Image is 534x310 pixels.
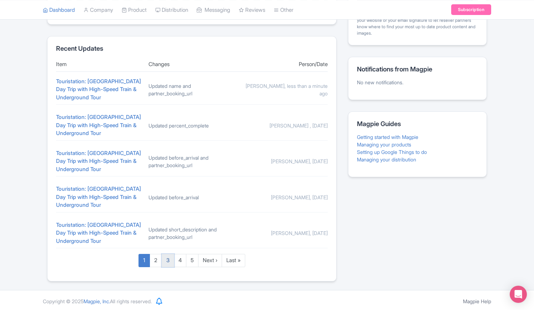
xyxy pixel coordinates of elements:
a: Last » [222,254,245,267]
a: Magpie Help [463,298,491,304]
div: [PERSON_NAME], [DATE] [241,194,328,201]
a: Touristation: [GEOGRAPHIC_DATA] Day Trip with High-Speed Train & Underground Tour [56,78,141,101]
div: [PERSON_NAME] , [DATE] [241,122,328,129]
div: Updated before_arrival and partner_booking_url [148,154,235,169]
a: Touristation: [GEOGRAPHIC_DATA] Day Trip with High-Speed Train & Underground Tour [56,185,141,208]
a: 2 [150,254,162,267]
div: Updated name and partner_booking_url [148,82,235,97]
a: Managing your distribution [357,156,416,162]
a: Touristation: [GEOGRAPHIC_DATA] Day Trip with High-Speed Train & Underground Tour [56,221,141,244]
div: [PERSON_NAME], [DATE] [241,157,328,165]
a: 4 [174,254,186,267]
div: Changes [148,60,235,69]
a: 1 [138,254,150,267]
a: Touristation: [GEOGRAPHIC_DATA] Day Trip with High-Speed Train & Underground Tour [56,150,141,172]
h2: Recent Updates [56,45,328,52]
a: Getting started with Magpie [357,134,418,140]
div: Updated percent_complete [148,122,235,129]
div: Person/Date [241,60,328,69]
a: 3 [162,254,174,267]
div: Open Intercom Messenger [510,286,527,303]
div: Item [56,60,143,69]
a: Subscription [451,4,491,15]
div: Updated short_description and partner_booking_url [148,226,235,241]
div: Add the above link to your industry partner / trade pages of your website or your email signature... [357,11,478,36]
a: 5 [186,254,198,267]
div: [PERSON_NAME], less than a minute ago [241,82,328,97]
p: No new notifications. [357,79,478,86]
span: Magpie, Inc. [84,298,110,304]
div: Copyright © 2025 All rights reserved. [39,297,156,305]
a: Managing your products [357,141,411,147]
a: Touristation: [GEOGRAPHIC_DATA] Day Trip with High-Speed Train & Underground Tour [56,114,141,136]
a: Setting up Google Things to do [357,149,427,155]
h2: Magpie Guides [357,120,478,127]
h2: Notifications from Magpie [357,66,478,73]
a: Next › [198,254,222,267]
div: Updated before_arrival [148,194,235,201]
div: [PERSON_NAME], [DATE] [241,229,328,237]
